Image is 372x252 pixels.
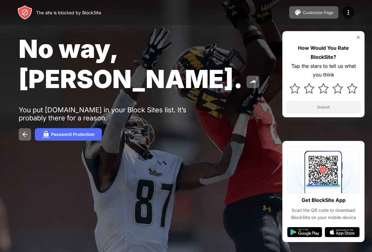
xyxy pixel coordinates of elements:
[17,5,32,20] img: header-logo.svg
[347,83,357,94] img: star.svg
[287,207,360,221] div: Scan the QR code to download BlockSite on your mobile device
[332,83,343,94] img: star.svg
[304,83,314,94] img: star.svg
[36,10,101,15] div: The site is blocked by BlockSite
[51,132,94,137] div: Password Protection
[289,6,338,19] button: Customize Page
[325,227,360,237] img: app-store.svg
[287,227,322,237] img: google-play.svg
[302,196,346,205] div: Get BlockSite App
[356,35,361,40] img: rate-us-close.svg
[42,131,50,138] img: password.svg
[286,44,361,62] div: How Would You Rate BlockSite?
[286,62,361,80] div: Tap the stars to tell us what you think
[249,78,257,86] img: share.svg
[19,106,211,122] div: You put [DOMAIN_NAME] in your Block Sites list. It’s probably there for a reason.
[294,9,302,16] img: pallet.svg
[345,9,352,16] img: menu-icon.svg
[19,34,243,94] span: No way, [PERSON_NAME].
[35,128,102,141] button: Password Protection
[286,101,361,114] button: Submit
[290,83,300,94] img: star.svg
[318,83,329,94] img: star.svg
[21,131,29,138] img: back.svg
[303,10,333,15] div: Customize Page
